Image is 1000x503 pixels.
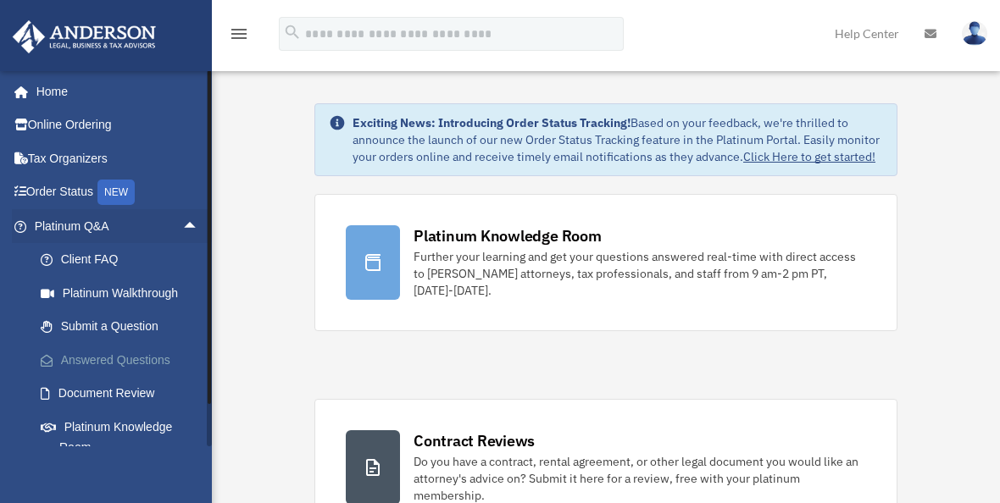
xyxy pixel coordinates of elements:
a: menu [229,30,249,44]
a: Order StatusNEW [12,175,225,210]
i: search [283,23,302,41]
a: Client FAQ [24,243,225,277]
span: arrow_drop_up [182,209,216,244]
a: Home [12,75,216,108]
a: Platinum Knowledge Room [24,410,225,464]
a: Platinum Knowledge Room Further your learning and get your questions answered real-time with dire... [314,194,897,331]
a: Tax Organizers [12,141,225,175]
a: Platinum Q&Aarrow_drop_up [12,209,225,243]
strong: Exciting News: Introducing Order Status Tracking! [353,115,631,130]
div: Contract Reviews [414,430,535,451]
a: Click Here to get started! [743,149,875,164]
img: User Pic [962,21,987,46]
i: menu [229,24,249,44]
div: Platinum Knowledge Room [414,225,602,246]
div: Further your learning and get your questions answered real-time with direct access to [PERSON_NAM... [414,248,866,299]
a: Answered Questions [24,343,225,377]
img: Anderson Advisors Platinum Portal [8,20,161,53]
div: NEW [97,180,135,205]
a: Online Ordering [12,108,225,142]
a: Submit a Question [24,310,225,344]
a: Document Review [24,377,225,411]
div: Based on your feedback, we're thrilled to announce the launch of our new Order Status Tracking fe... [353,114,883,165]
a: Platinum Walkthrough [24,276,225,310]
